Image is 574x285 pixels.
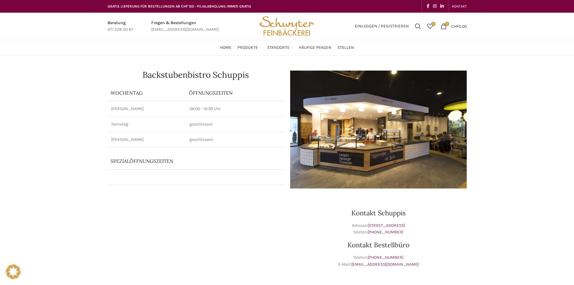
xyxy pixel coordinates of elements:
span: Einloggen / Registrieren [355,24,409,28]
span: Stellen [337,45,354,51]
iframe: schwyter schuppis [108,195,284,285]
p: geschlossen [190,121,281,127]
span: 0 [445,22,449,26]
span: Häufige Fragen [299,45,331,51]
a: [PHONE_NUMBER] [368,230,403,235]
span: GRATIS LIEFERUNG FÜR BESTELLUNGEN AB CHF 150 - FILIALABHOLUNG IMMER GRATIS [108,4,251,8]
span: Produkte [237,45,258,51]
p: Adresse: Telefon: [290,222,467,236]
a: Instagram social link [431,2,438,11]
span: Home [220,45,231,51]
a: KONTAKT [452,0,467,12]
a: 0 [424,20,436,32]
a: [EMAIL_ADDRESS][DOMAIN_NAME] [351,262,419,267]
a: 0 CHF0.00 [438,20,470,32]
a: Stellen [337,42,354,54]
a: Häufige Fragen [299,42,331,54]
a: Suchen [412,20,424,32]
div: Meine Wunschliste [424,20,436,32]
div: Secondary navigation [449,0,470,12]
p: [PERSON_NAME] [111,106,182,112]
p: Wochentag [111,90,183,96]
p: ÖFFNUNGSZEITEN [189,90,281,96]
span: CHF [451,24,459,29]
p: Telefon: E-Mail: [290,254,467,268]
a: Facebook social link [425,2,431,11]
a: Infobox link [151,20,219,33]
p: geschlossen [190,137,281,143]
a: Einloggen / Registrieren [352,20,412,32]
h3: Kontakt Bestellbüro [290,242,467,248]
p: Spezialöffnungszeiten [111,158,252,164]
a: [PHONE_NUMBER] [368,255,403,260]
a: Standorte [267,42,293,54]
a: Infobox link [108,20,133,33]
a: Site logo [257,23,316,28]
span: KONTAKT [452,4,467,8]
p: 06:00 - 16:30 Uhr [190,106,281,112]
a: Linkedin social link [438,2,446,11]
a: Home [220,42,231,54]
bdi: 0.00 [451,24,467,29]
h1: Backstubenbistro Schuppis [108,71,284,79]
p: Samstag [111,121,182,127]
p: [PERSON_NAME] [111,137,182,143]
a: [STREET_ADDRESS] [368,223,405,228]
h3: Kontakt Schuppis [290,210,467,216]
span: Standorte [267,45,290,51]
a: Produkte [237,42,261,54]
div: Main navigation [105,42,470,54]
span: 0 [431,22,436,26]
img: Bäckerei Schwyter [257,13,316,40]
